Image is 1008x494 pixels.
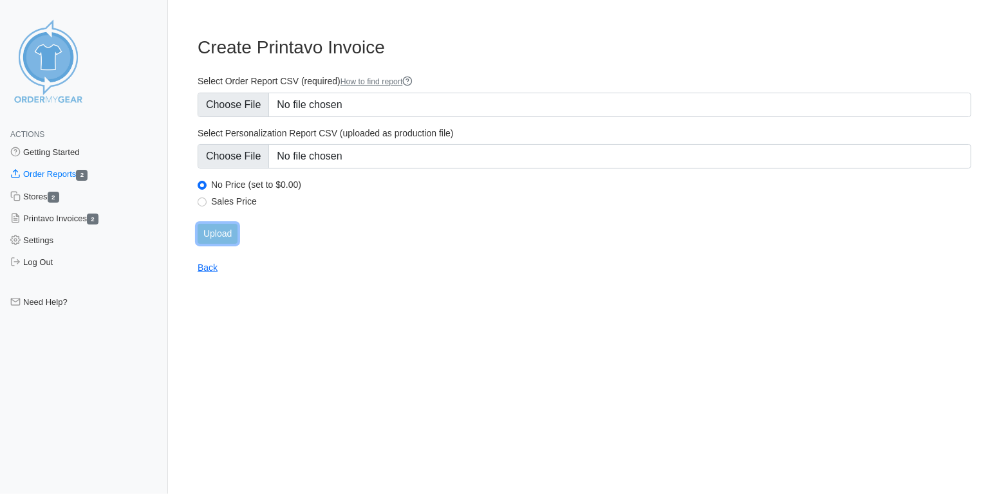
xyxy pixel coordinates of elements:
[48,192,59,203] span: 2
[211,179,971,190] label: No Price (set to $0.00)
[198,262,218,273] a: Back
[198,224,238,244] input: Upload
[76,170,88,181] span: 2
[341,77,413,86] a: How to find report
[198,127,971,139] label: Select Personalization Report CSV (uploaded as production file)
[87,214,98,224] span: 2
[198,75,971,87] label: Select Order Report CSV (required)
[198,37,971,59] h3: Create Printavo Invoice
[211,196,971,207] label: Sales Price
[10,130,44,139] span: Actions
